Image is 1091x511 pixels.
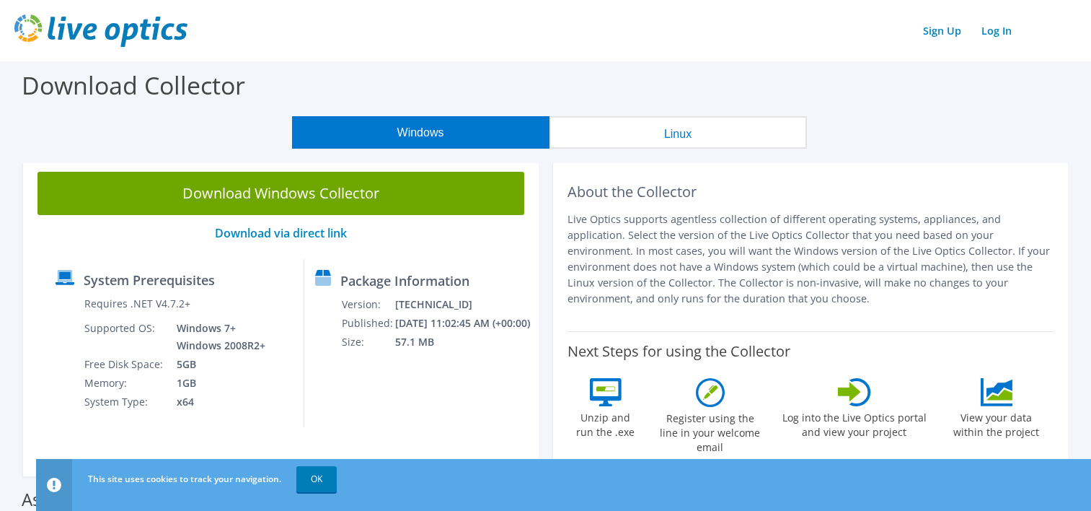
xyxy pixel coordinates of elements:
img: live_optics_svg.svg [14,14,187,47]
label: Log into the Live Optics portal and view your project [782,406,927,440]
td: Memory: [84,374,166,393]
label: Assessments supported by the Windows Collector [22,492,421,507]
td: [TECHNICAL_ID] [394,295,532,314]
td: [DATE] 11:02:45 AM (+00:00) [394,314,532,333]
td: 5GB [166,355,268,374]
td: 1GB [166,374,268,393]
label: Register using the line in your welcome email [656,407,764,455]
td: Version: [341,295,394,314]
label: Requires .NET V4.7.2+ [84,297,190,311]
label: Package Information [340,274,469,288]
label: Unzip and run the .exe [573,406,639,440]
td: x64 [166,393,268,411]
td: Published: [341,314,394,333]
button: Linux [549,116,807,149]
h2: About the Collector [567,183,1054,201]
button: Windows [292,116,549,149]
span: This site uses cookies to track your navigation. [88,473,281,485]
td: Windows 7+ Windows 2008R2+ [166,319,268,355]
td: System Type: [84,393,166,411]
label: Download Collector [22,69,245,102]
label: System Prerequisites [84,273,215,287]
a: OK [296,466,337,492]
a: Sign Up [916,20,968,41]
a: Log In [974,20,1019,41]
td: Free Disk Space: [84,355,166,374]
p: Live Optics supports agentless collection of different operating systems, appliances, and applica... [567,211,1054,307]
td: Size: [341,333,394,351]
td: 57.1 MB [394,333,532,351]
td: Supported OS: [84,319,166,355]
a: Download Windows Collector [37,172,524,215]
label: View your data within the project [945,406,1048,440]
label: Next Steps for using the Collector [567,343,790,360]
a: Download via direct link [215,225,347,241]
